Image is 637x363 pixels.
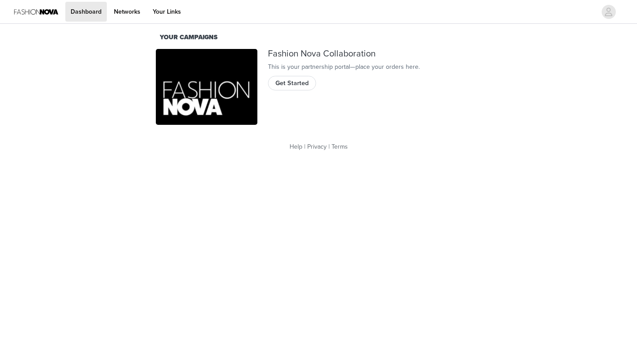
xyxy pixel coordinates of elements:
div: avatar [604,5,613,19]
a: Help [290,143,302,150]
button: Get Started [268,76,316,90]
a: Networks [109,2,146,22]
img: Fashion Nova [156,49,257,125]
a: Dashboard [65,2,107,22]
div: This is your partnership portal—place your orders here. [268,62,482,71]
div: Your Campaigns [160,33,478,42]
img: Fashion Nova Logo [14,2,58,22]
span: Get Started [275,79,309,88]
a: Terms [332,143,348,150]
div: Fashion Nova Collaboration [268,49,482,59]
span: | [328,143,330,150]
a: Your Links [147,2,186,22]
span: | [304,143,305,150]
a: Privacy [307,143,327,150]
